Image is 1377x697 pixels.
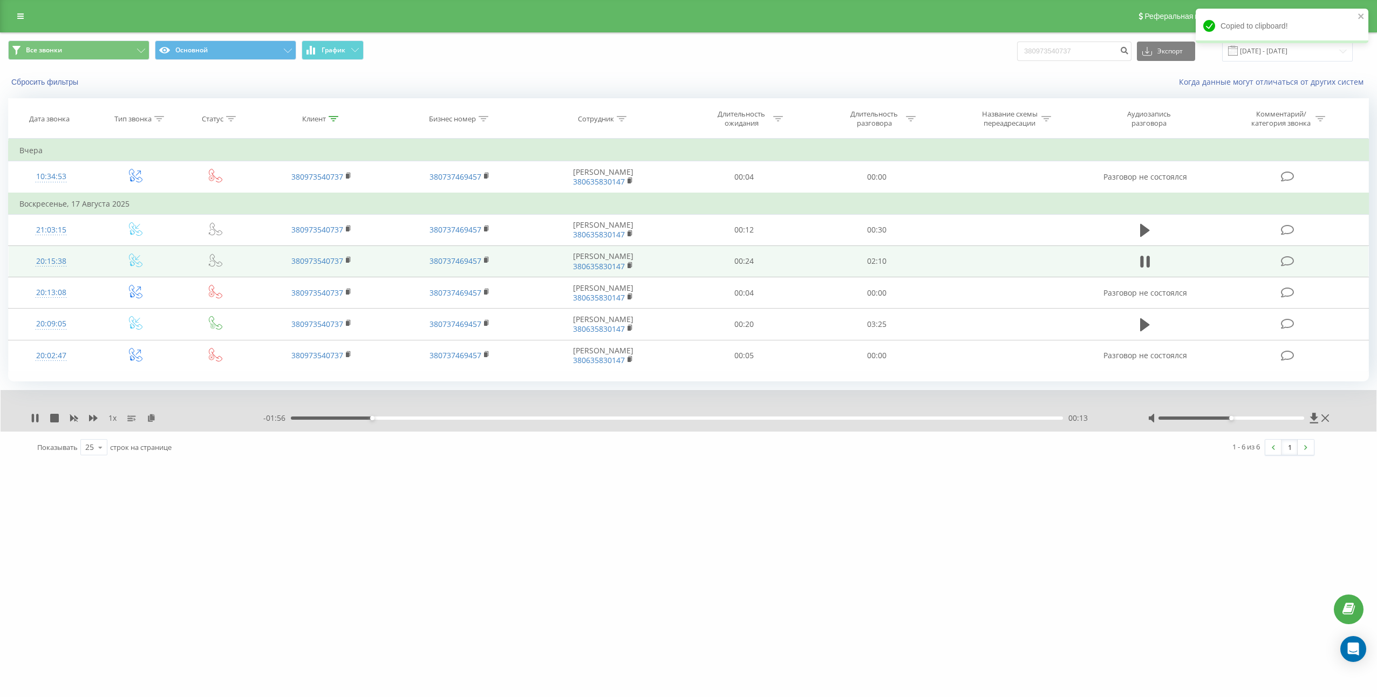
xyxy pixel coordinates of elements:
[322,46,345,54] span: График
[291,256,343,266] a: 380973540737
[19,345,83,366] div: 20:02:47
[713,110,771,128] div: Длительность ожидания
[573,292,625,303] a: 380635830147
[810,214,943,245] td: 00:30
[678,277,810,309] td: 00:04
[529,340,678,371] td: [PERSON_NAME]
[1137,42,1195,61] button: Экспорт
[573,324,625,334] a: 380635830147
[1232,441,1260,452] div: 1 - 6 из 6
[573,229,625,240] a: 380635830147
[110,442,172,452] span: строк на странице
[430,319,481,329] a: 380737469457
[9,193,1369,215] td: Воскресенье, 17 Августа 2025
[37,442,78,452] span: Показывать
[8,77,84,87] button: Сбросить фильтры
[370,416,374,420] div: Accessibility label
[85,442,94,453] div: 25
[155,40,296,60] button: Основной
[114,114,152,124] div: Тип звонка
[1229,416,1233,420] div: Accessibility label
[810,309,943,340] td: 03:25
[573,176,625,187] a: 380635830147
[1068,413,1088,423] span: 00:13
[19,251,83,272] div: 20:15:38
[19,313,83,334] div: 20:09:05
[578,114,614,124] div: Сотрудник
[291,224,343,235] a: 380973540737
[678,309,810,340] td: 00:20
[9,140,1369,161] td: Вчера
[430,256,481,266] a: 380737469457
[529,245,678,277] td: [PERSON_NAME]
[1179,77,1369,87] a: Когда данные могут отличаться от других систем
[678,340,810,371] td: 00:05
[1281,440,1298,455] a: 1
[529,309,678,340] td: [PERSON_NAME]
[846,110,903,128] div: Длительность разговора
[19,282,83,303] div: 20:13:08
[302,114,326,124] div: Клиент
[302,40,364,60] button: График
[678,214,810,245] td: 00:12
[291,350,343,360] a: 380973540737
[291,288,343,298] a: 380973540737
[1250,110,1313,128] div: Комментарий/категория звонка
[19,220,83,241] div: 21:03:15
[810,277,943,309] td: 00:00
[108,413,117,423] span: 1 x
[1114,110,1184,128] div: Аудиозапись разговора
[1340,636,1366,662] div: Open Intercom Messenger
[810,161,943,193] td: 00:00
[1196,9,1368,43] div: Copied to clipboard!
[1144,12,1233,20] span: Реферальная программа
[529,214,678,245] td: [PERSON_NAME]
[29,114,70,124] div: Дата звонка
[263,413,291,423] span: - 01:56
[1358,12,1365,22] button: close
[430,172,481,182] a: 380737469457
[810,245,943,277] td: 02:10
[573,355,625,365] a: 380635830147
[430,288,481,298] a: 380737469457
[529,161,678,193] td: [PERSON_NAME]
[678,245,810,277] td: 00:24
[429,114,476,124] div: Бизнес номер
[291,172,343,182] a: 380973540737
[8,40,149,60] button: Все звонки
[573,261,625,271] a: 380635830147
[19,166,83,187] div: 10:34:53
[430,350,481,360] a: 380737469457
[810,340,943,371] td: 00:00
[202,114,223,124] div: Статус
[1103,172,1187,182] span: Разговор не состоялся
[1103,350,1187,360] span: Разговор не состоялся
[26,46,62,54] span: Все звонки
[678,161,810,193] td: 00:04
[981,110,1039,128] div: Название схемы переадресации
[430,224,481,235] a: 380737469457
[529,277,678,309] td: [PERSON_NAME]
[1017,42,1131,61] input: Поиск по номеру
[1103,288,1187,298] span: Разговор не состоялся
[291,319,343,329] a: 380973540737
